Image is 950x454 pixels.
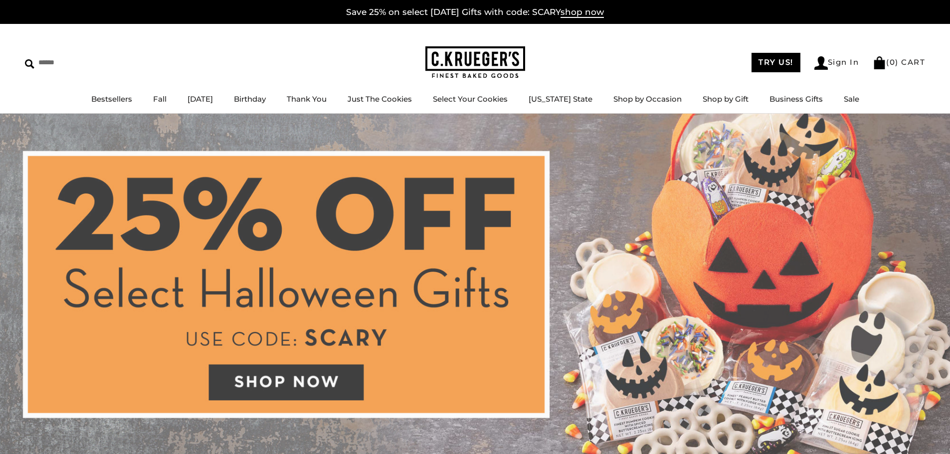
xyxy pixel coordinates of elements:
[613,94,682,104] a: Shop by Occasion
[844,94,859,104] a: Sale
[346,7,604,18] a: Save 25% on select [DATE] Gifts with code: SCARYshop now
[873,56,886,69] img: Bag
[25,55,144,70] input: Search
[287,94,327,104] a: Thank You
[873,57,925,67] a: (0) CART
[433,94,508,104] a: Select Your Cookies
[814,56,859,70] a: Sign In
[188,94,213,104] a: [DATE]
[561,7,604,18] span: shop now
[425,46,525,79] img: C.KRUEGER'S
[529,94,592,104] a: [US_STATE] State
[91,94,132,104] a: Bestsellers
[769,94,823,104] a: Business Gifts
[153,94,167,104] a: Fall
[890,57,896,67] span: 0
[703,94,749,104] a: Shop by Gift
[814,56,828,70] img: Account
[752,53,800,72] a: TRY US!
[348,94,412,104] a: Just The Cookies
[234,94,266,104] a: Birthday
[25,59,34,69] img: Search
